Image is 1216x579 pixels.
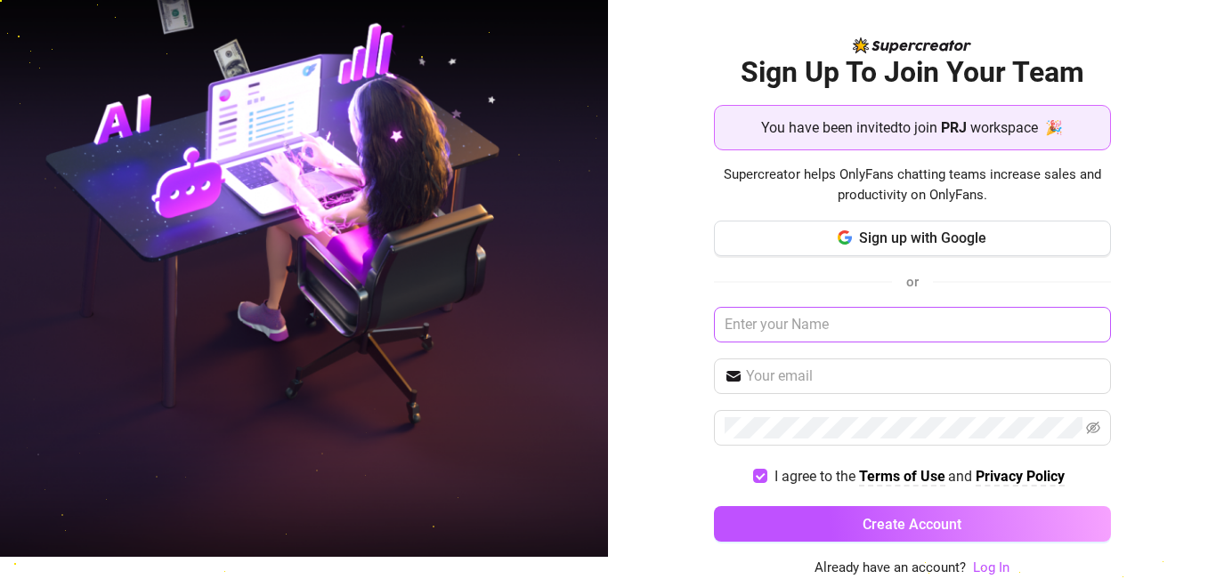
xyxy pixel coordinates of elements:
span: Supercreator helps OnlyFans chatting teams increase sales and productivity on OnlyFans. [714,165,1111,206]
strong: Privacy Policy [976,468,1065,485]
span: workspace 🎉 [970,117,1063,139]
span: Create Account [863,516,961,533]
span: You have been invited to join [761,117,937,139]
h2: Sign Up To Join Your Team [714,54,1111,91]
img: logo-BBDzfeDw.svg [853,37,971,53]
button: Sign up with Google [714,221,1111,256]
span: Already have an account? [815,558,966,579]
span: and [948,468,976,485]
span: I agree to the [774,468,859,485]
strong: Terms of Use [859,468,945,485]
input: Enter your Name [714,307,1111,342]
a: Log In [973,558,1009,579]
span: eye-invisible [1086,421,1100,435]
span: Sign up with Google [859,229,986,246]
a: Privacy Policy [976,468,1065,487]
strong: PRJ [941,119,967,136]
span: or [906,274,919,290]
a: Log In [973,559,1009,575]
input: Your email [746,366,1100,387]
button: Create Account [714,506,1111,542]
a: Terms of Use [859,468,945,487]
